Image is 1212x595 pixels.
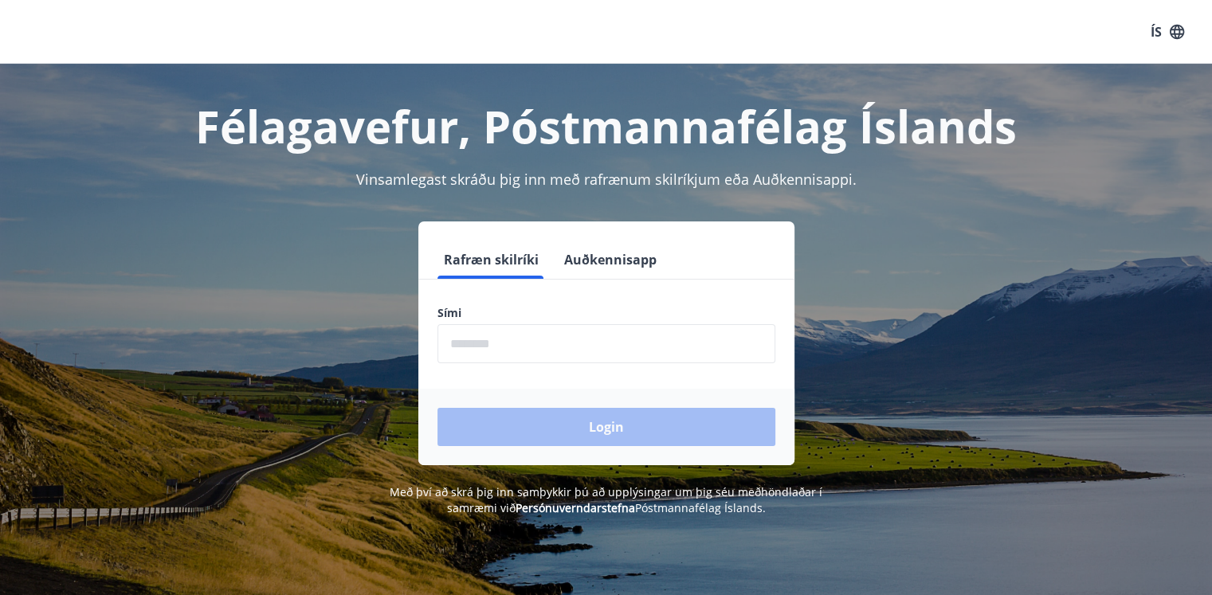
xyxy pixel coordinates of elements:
[558,241,663,279] button: Auðkennisapp
[356,170,857,189] span: Vinsamlegast skráðu þig inn með rafrænum skilríkjum eða Auðkennisappi.
[390,484,822,515] span: Með því að skrá þig inn samþykkir þú að upplýsingar um þig séu meðhöndlaðar í samræmi við Póstman...
[1142,18,1193,46] button: ÍS
[52,96,1161,156] h1: Félagavefur, Póstmannafélag Íslands
[437,305,775,321] label: Sími
[437,241,545,279] button: Rafræn skilríki
[516,500,635,515] a: Persónuverndarstefna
